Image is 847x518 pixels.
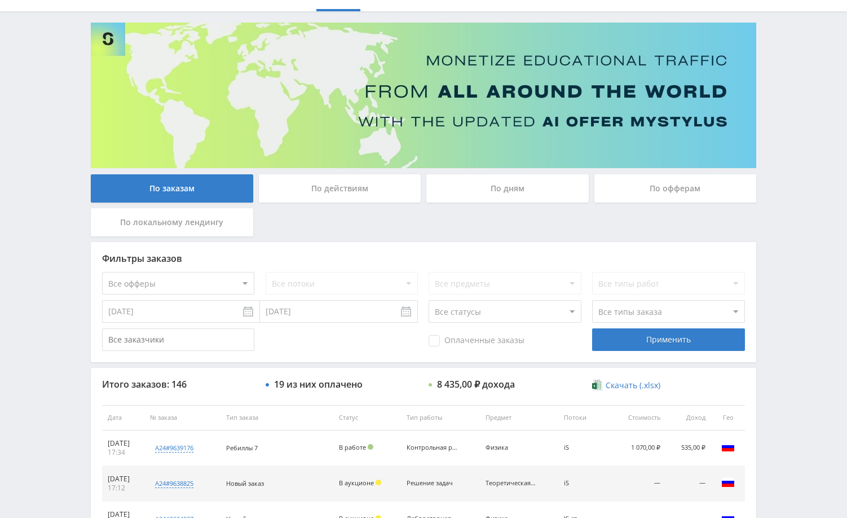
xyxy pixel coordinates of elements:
[666,405,711,431] th: Доход
[144,405,220,431] th: № заказа
[611,431,666,466] td: 1 070,00 ₽
[155,479,193,488] div: a24#9638825
[666,466,711,502] td: —
[108,475,139,484] div: [DATE]
[91,174,253,203] div: По заказам
[407,480,457,487] div: Решение задач
[274,379,363,389] div: 19 из них оплачено
[592,328,744,351] div: Применить
[606,381,660,390] span: Скачать (.xlsx)
[611,405,666,431] th: Стоимость
[368,444,373,450] span: Подтвержден
[486,480,536,487] div: Теоретическая механика
[102,379,254,389] div: Итого заказов: 146
[91,208,253,236] div: По локальному лендингу
[226,444,258,452] span: Ребиллы 7
[564,480,605,487] div: iS
[564,444,605,451] div: iS
[108,484,139,493] div: 17:12
[407,444,457,451] div: Контрольная работа
[401,405,480,431] th: Тип работы
[339,443,366,451] span: В работе
[108,448,139,457] div: 17:34
[592,380,660,391] a: Скачать (.xlsx)
[102,253,745,264] div: Фильтры заказов
[711,405,745,431] th: Гео
[592,379,602,390] img: xlsx
[721,476,735,489] img: rus.png
[594,174,757,203] div: По офферам
[220,405,333,431] th: Тип заказа
[226,479,264,488] span: Новый заказ
[339,479,374,487] span: В аукционе
[429,335,524,346] span: Оплаченные заказы
[108,439,139,448] div: [DATE]
[721,440,735,454] img: rus.png
[666,431,711,466] td: 535,00 ₽
[102,328,254,351] input: Все заказчики
[259,174,421,203] div: По действиям
[426,174,589,203] div: По дням
[91,23,756,168] img: Banner
[480,405,559,431] th: Предмет
[376,480,381,485] span: Холд
[486,444,536,451] div: Физика
[333,405,402,431] th: Статус
[611,466,666,502] td: —
[102,405,144,431] th: Дата
[155,444,193,453] div: a24#9639176
[558,405,611,431] th: Потоки
[437,379,515,389] div: 8 435,00 ₽ дохода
